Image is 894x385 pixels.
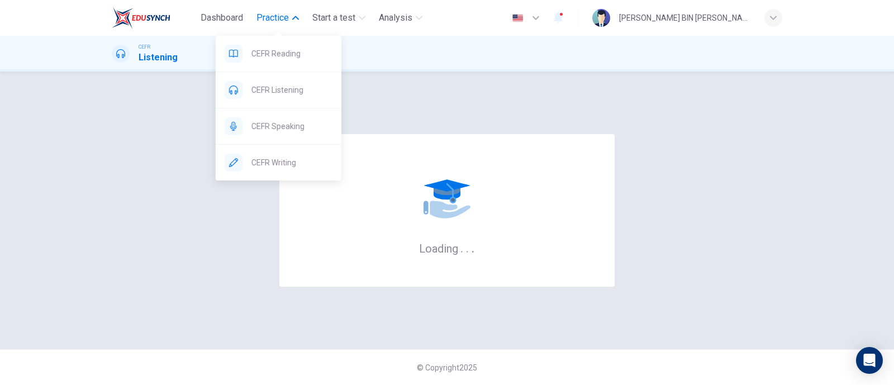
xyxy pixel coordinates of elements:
[216,72,341,108] div: CEFR Listening
[619,11,751,25] div: [PERSON_NAME] BIN [PERSON_NAME]
[465,238,469,256] h6: .
[112,7,170,29] img: EduSynch logo
[374,8,427,28] button: Analysis
[251,47,332,60] span: CEFR Reading
[216,36,341,72] div: CEFR Reading
[201,11,243,25] span: Dashboard
[460,238,464,256] h6: .
[139,51,178,64] h1: Listening
[196,8,248,28] button: Dashboard
[252,8,303,28] button: Practice
[308,8,370,28] button: Start a test
[251,156,332,169] span: CEFR Writing
[216,108,341,144] div: CEFR Speaking
[379,11,412,25] span: Analysis
[112,7,196,29] a: EduSynch logo
[312,11,355,25] span: Start a test
[471,238,475,256] h6: .
[856,347,883,374] div: Open Intercom Messenger
[511,14,525,22] img: en
[139,43,150,51] span: CEFR
[417,363,477,372] span: © Copyright 2025
[251,83,332,97] span: CEFR Listening
[592,9,610,27] img: Profile picture
[256,11,289,25] span: Practice
[419,241,475,255] h6: Loading
[216,145,341,180] div: CEFR Writing
[251,120,332,133] span: CEFR Speaking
